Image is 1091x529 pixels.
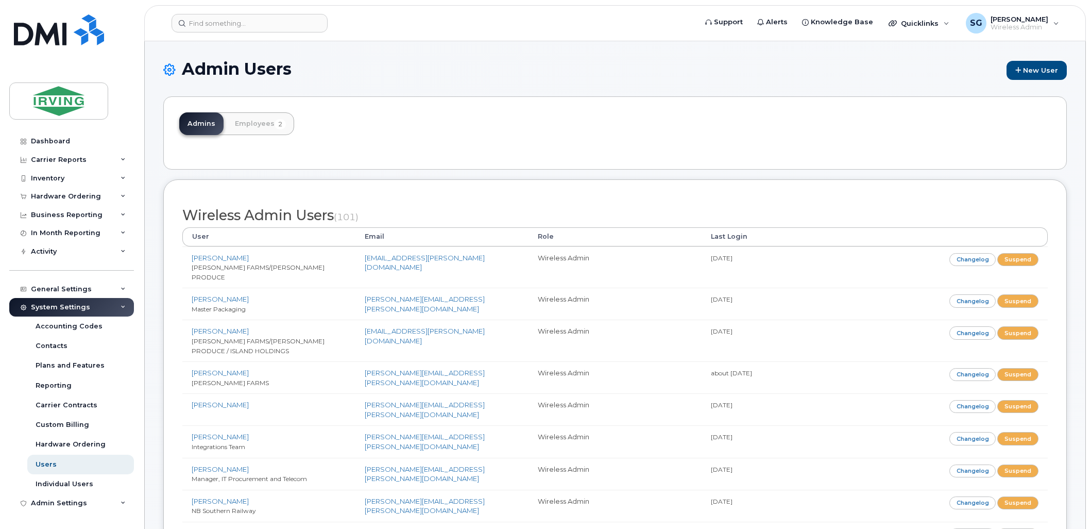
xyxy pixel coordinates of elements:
td: Wireless Admin [529,288,702,320]
a: Suspend [997,294,1038,307]
a: [PERSON_NAME] [192,401,249,409]
span: 2 [275,119,286,129]
small: [PERSON_NAME] FARMS/[PERSON_NAME] PRODUCE [192,263,325,281]
th: Last Login [702,227,875,246]
small: [DATE] [711,498,732,505]
a: [PERSON_NAME][EMAIL_ADDRESS][PERSON_NAME][DOMAIN_NAME] [365,401,485,419]
a: Changelog [949,432,996,445]
a: [EMAIL_ADDRESS][PERSON_NAME][DOMAIN_NAME] [365,327,485,345]
a: Suspend [997,432,1038,445]
small: [DATE] [711,327,732,335]
small: [DATE] [711,433,732,441]
small: (101) [334,211,359,222]
a: Suspend [997,497,1038,509]
small: NB Southern Railway [192,507,255,515]
th: Role [529,227,702,246]
a: [PERSON_NAME][EMAIL_ADDRESS][PERSON_NAME][DOMAIN_NAME] [365,497,485,515]
td: Wireless Admin [529,320,702,361]
a: Suspend [997,253,1038,266]
a: [PERSON_NAME][EMAIL_ADDRESS][PERSON_NAME][DOMAIN_NAME] [365,295,485,313]
small: about [DATE] [711,369,752,377]
td: Wireless Admin [529,361,702,393]
a: [PERSON_NAME] [192,433,249,441]
a: Suspend [997,368,1038,381]
small: [DATE] [711,295,732,303]
small: [PERSON_NAME] FARMS/[PERSON_NAME] PRODUCE / ISLAND HOLDINGS [192,337,325,355]
td: Wireless Admin [529,246,702,288]
a: [PERSON_NAME] [192,295,249,303]
td: Wireless Admin [529,393,702,425]
a: Suspend [997,400,1038,413]
a: Employees2 [227,112,294,135]
td: Wireless Admin [529,490,702,522]
td: Wireless Admin [529,458,702,490]
small: Manager, IT Procurement and Telecom [192,475,307,483]
a: Changelog [949,294,996,307]
a: Changelog [949,465,996,477]
a: Suspend [997,465,1038,477]
a: Changelog [949,253,996,266]
h1: Admin Users [163,60,1067,80]
th: Email [355,227,529,246]
a: Changelog [949,497,996,509]
small: [DATE] [711,401,732,409]
a: [PERSON_NAME] [192,497,249,505]
th: User [182,227,355,246]
a: [EMAIL_ADDRESS][PERSON_NAME][DOMAIN_NAME] [365,254,485,272]
a: [PERSON_NAME] [192,465,249,473]
a: Changelog [949,368,996,381]
a: New User [1007,61,1067,80]
a: [PERSON_NAME][EMAIL_ADDRESS][PERSON_NAME][DOMAIN_NAME] [365,465,485,483]
a: Admins [179,112,224,135]
a: [PERSON_NAME] [192,369,249,377]
td: Wireless Admin [529,425,702,457]
a: [PERSON_NAME] [192,254,249,262]
a: [PERSON_NAME][EMAIL_ADDRESS][PERSON_NAME][DOMAIN_NAME] [365,433,485,451]
a: Suspend [997,326,1038,339]
small: Integrations Team [192,443,245,451]
a: Changelog [949,326,996,339]
a: Changelog [949,400,996,413]
a: [PERSON_NAME][EMAIL_ADDRESS][PERSON_NAME][DOMAIN_NAME] [365,369,485,387]
small: Master Packaging [192,305,246,313]
small: [PERSON_NAME] FARMS [192,379,269,387]
small: [DATE] [711,254,732,262]
small: [DATE] [711,466,732,473]
h2: Wireless Admin Users [182,208,1048,223]
a: [PERSON_NAME] [192,327,249,335]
